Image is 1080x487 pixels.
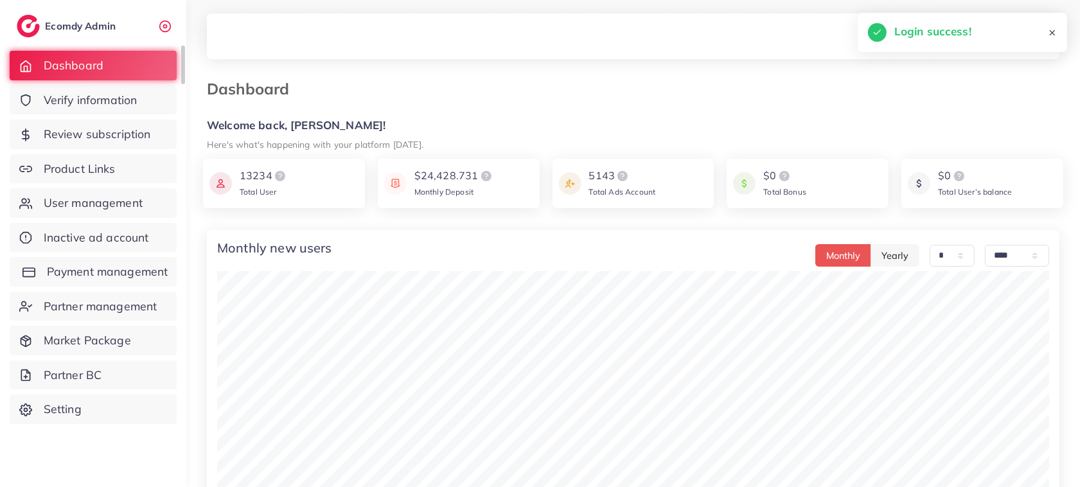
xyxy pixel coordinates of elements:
[217,240,332,256] h4: Monthly new users
[763,168,806,184] div: $0
[589,187,656,197] span: Total Ads Account
[10,360,177,390] a: Partner BC
[240,187,277,197] span: Total User
[44,195,143,211] span: User management
[44,92,137,109] span: Verify information
[10,120,177,149] a: Review subscription
[894,23,971,40] h5: Login success!
[763,187,806,197] span: Total Bonus
[45,20,119,32] h2: Ecomdy Admin
[10,394,177,424] a: Setting
[414,168,494,184] div: $24,428.731
[10,257,177,287] a: Payment management
[44,126,151,143] span: Review subscription
[44,161,116,177] span: Product Links
[47,263,168,280] span: Payment management
[44,332,131,349] span: Market Package
[559,168,581,199] img: icon payment
[10,51,177,80] a: Dashboard
[44,401,82,418] span: Setting
[240,168,288,184] div: 13234
[209,168,232,199] img: icon payment
[952,168,967,184] img: logo
[938,168,1012,184] div: $0
[207,80,299,98] h3: Dashboard
[589,168,656,184] div: 5143
[44,57,103,74] span: Dashboard
[44,367,102,384] span: Partner BC
[17,15,40,37] img: logo
[207,139,423,150] small: Here's what's happening with your platform [DATE].
[384,168,407,199] img: icon payment
[44,298,157,315] span: Partner management
[815,244,871,267] button: Monthly
[10,292,177,321] a: Partner management
[414,187,474,197] span: Monthly Deposit
[207,119,1059,132] h5: Welcome back, [PERSON_NAME]!
[10,154,177,184] a: Product Links
[10,326,177,355] a: Market Package
[777,168,792,184] img: logo
[733,168,756,199] img: icon payment
[17,15,119,37] a: logoEcomdy Admin
[10,223,177,252] a: Inactive ad account
[479,168,494,184] img: logo
[938,187,1012,197] span: Total User’s balance
[10,188,177,218] a: User management
[10,85,177,115] a: Verify information
[272,168,288,184] img: logo
[908,168,930,199] img: icon payment
[44,229,149,246] span: Inactive ad account
[615,168,630,184] img: logo
[871,244,919,267] button: Yearly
